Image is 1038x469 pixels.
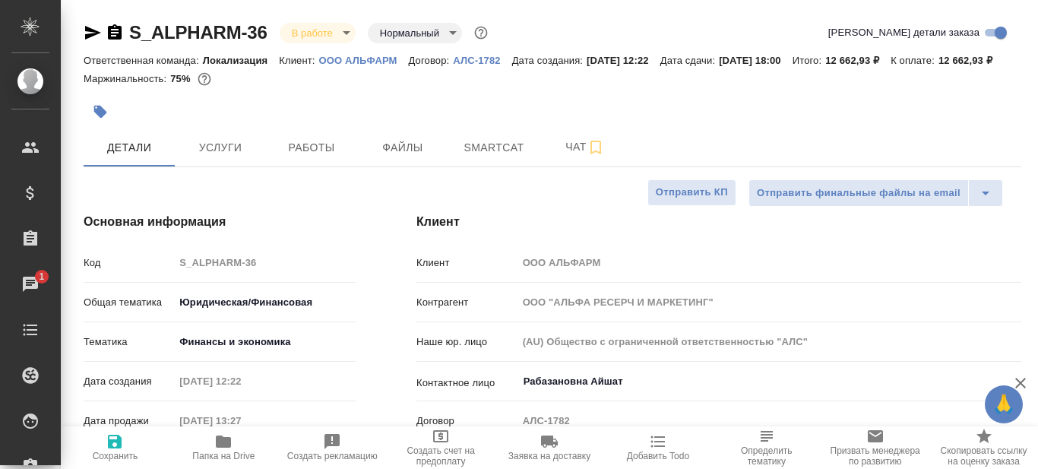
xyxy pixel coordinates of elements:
span: Детали [93,138,166,157]
div: split button [748,179,1003,207]
p: Ответственная команда: [84,55,203,66]
input: Пустое поле [517,291,1021,313]
p: Дата создания: [512,55,587,66]
span: Добавить Todo [627,451,689,461]
a: АЛС-1782 [453,53,511,66]
p: Контактное лицо [416,376,517,391]
span: Определить тематику [721,445,812,467]
span: Отправить финальные файлы на email [757,185,960,202]
p: [DATE] 18:00 [719,55,793,66]
p: Клиент: [279,55,318,66]
p: Договор [416,414,517,429]
p: 12 662,93 ₽ [938,55,1004,66]
p: Локализация [203,55,280,66]
button: Скопировать ссылку на оценку заказа [929,426,1038,469]
span: Заявка на доставку [508,451,590,461]
span: Отправить КП [656,184,728,201]
input: Пустое поле [517,410,1021,432]
p: Дата продажи [84,414,174,429]
button: Заявка на доставку [495,426,604,469]
span: Чат [549,138,622,157]
a: S_ALPHARM-36 [129,22,267,43]
span: Сохранить [93,451,138,461]
button: 🙏 [985,385,1023,423]
p: Контрагент [416,295,517,310]
button: Сохранить [61,426,169,469]
p: Наше юр. лицо [416,334,517,350]
span: Призвать менеджера по развитию [830,445,920,467]
p: [DATE] 12:22 [587,55,660,66]
p: Общая тематика [84,295,174,310]
p: Тематика [84,334,174,350]
p: Дата создания [84,374,174,389]
button: Определить тематику [712,426,821,469]
p: Договор: [409,55,454,66]
p: Код [84,255,174,271]
button: Скопировать ссылку для ЯМессенджера [84,24,102,42]
button: Скопировать ссылку [106,24,124,42]
div: Юридическая/Финансовая [174,290,356,315]
p: 12 662,93 ₽ [825,55,891,66]
p: Итого: [793,55,825,66]
h4: Клиент [416,213,1021,231]
a: 1 [4,265,57,303]
input: Пустое поле [517,331,1021,353]
p: 75% [170,73,194,84]
button: Отправить финальные файлы на email [748,179,969,207]
span: [PERSON_NAME] детали заказа [828,25,979,40]
button: Нормальный [375,27,444,40]
p: АЛС-1782 [453,55,511,66]
input: Пустое поле [174,252,356,274]
input: Пустое поле [174,370,307,392]
button: Создать счет на предоплату [387,426,495,469]
span: Скопировать ссылку на оценку заказа [938,445,1029,467]
svg: Подписаться [587,138,605,157]
p: Маржинальность: [84,73,170,84]
span: Файлы [366,138,439,157]
div: В работе [368,23,462,43]
span: 1 [30,269,53,284]
button: Доп статусы указывают на важность/срочность заказа [471,23,491,43]
button: 2655.90 RUB; [195,69,214,89]
a: ООО АЛЬФАРМ [319,53,409,66]
div: Финансы и экономика [174,329,356,355]
div: В работе [280,23,356,43]
span: Услуги [184,138,257,157]
h4: Основная информация [84,213,356,231]
button: Добавить тэг [84,95,117,128]
button: Отправить КП [647,179,736,206]
span: Smartcat [457,138,530,157]
p: ООО АЛЬФАРМ [319,55,409,66]
span: Работы [275,138,348,157]
span: Создать рекламацию [287,451,378,461]
input: Пустое поле [174,410,307,432]
p: Клиент [416,255,517,271]
p: Дата сдачи: [660,55,719,66]
p: К оплате: [891,55,938,66]
span: 🙏 [991,388,1017,420]
button: Папка на Drive [169,426,278,469]
button: В работе [287,27,337,40]
span: Создать счет на предоплату [396,445,486,467]
button: Призвать менеджера по развитию [821,426,929,469]
input: Пустое поле [517,252,1021,274]
button: Добавить Todo [603,426,712,469]
span: Папка на Drive [192,451,255,461]
button: Создать рекламацию [278,426,387,469]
